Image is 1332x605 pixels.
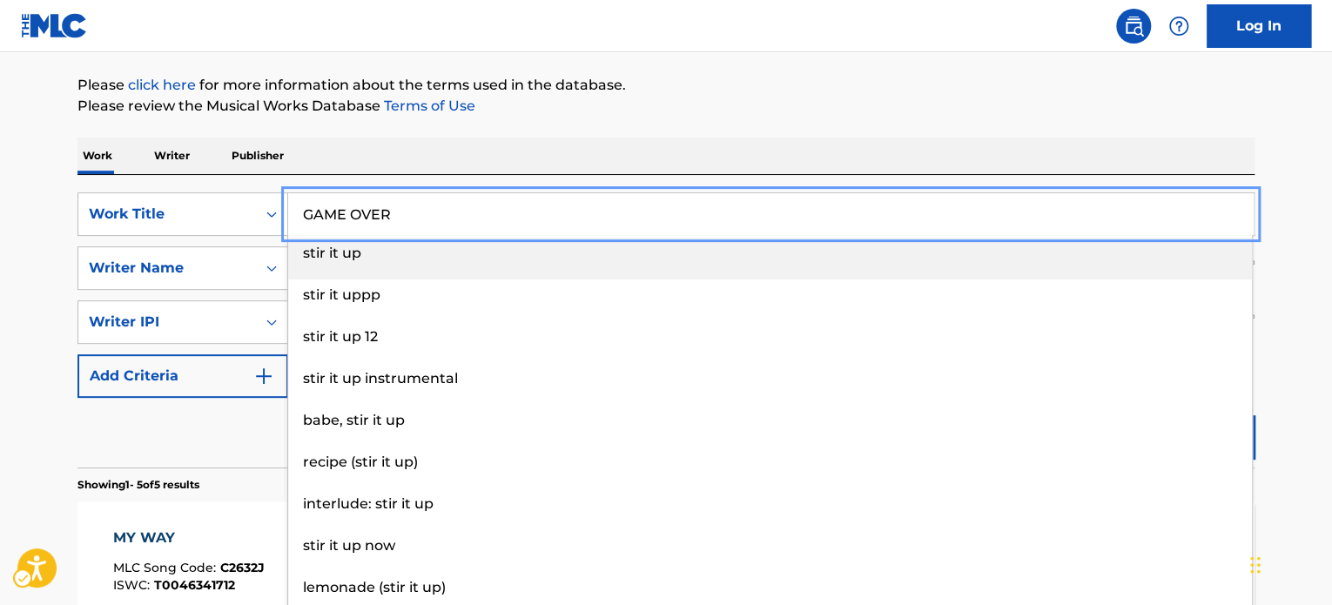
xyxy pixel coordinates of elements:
p: Showing 1 - 5 of 5 results [77,477,199,493]
img: MLC Logo [21,13,88,38]
img: help [1168,16,1189,37]
span: ISWC : [113,577,154,593]
a: Log In [1207,4,1311,48]
input: Search... [288,193,1254,235]
span: recipe (stir it up) [303,454,418,470]
img: search [1123,16,1144,37]
div: On [256,193,287,235]
span: stir it up now [303,537,395,554]
form: Search Form [77,192,1255,467]
span: interlude: stir it up [303,495,434,512]
p: Writer [149,138,195,174]
iframe: Hubspot Iframe [1245,521,1332,605]
a: click here [128,77,196,93]
div: Writer Name [89,258,246,279]
span: stir it up [303,245,361,261]
p: Please for more information about the terms used in the database. [77,75,1255,96]
span: babe, stir it up [303,412,405,428]
span: stir it up 12 [303,328,378,345]
span: MLC Song Code : [113,560,220,575]
div: Work Title [89,204,246,225]
span: stir it up instrumental [303,370,458,387]
div: Writer IPI [89,312,246,333]
img: 9d2ae6d4665cec9f34b9.svg [253,366,274,387]
p: Please review the Musical Works Database [77,96,1255,117]
span: T0046341712 [154,577,235,593]
div: MY WAY [113,528,265,548]
button: Add Criteria [77,354,288,398]
a: Terms of Use [380,97,475,114]
p: Work [77,138,118,174]
span: lemonade (stir it up) [303,579,446,595]
p: Publisher [226,138,289,174]
div: Drag [1250,539,1261,591]
div: Chat Widget [1245,521,1332,605]
span: stir it uppp [303,286,380,303]
span: C2632J [220,560,265,575]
